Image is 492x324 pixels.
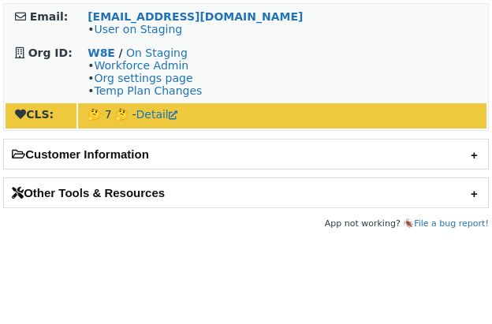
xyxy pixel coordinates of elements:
[3,216,489,232] footer: App not working? 🪳
[88,59,202,97] span: • • •
[4,140,488,169] h2: Customer Information
[88,10,303,23] a: [EMAIL_ADDRESS][DOMAIN_NAME]
[136,108,177,121] a: Detail
[30,10,69,23] strong: Email:
[88,23,182,35] span: •
[94,72,192,84] a: Org settings page
[28,47,73,59] strong: Org ID:
[118,47,122,59] strong: /
[126,47,188,59] a: On Staging
[88,47,115,59] a: W8E
[4,178,488,207] h2: Other Tools & Resources
[78,103,486,128] td: 🤔 7 🤔 -
[94,59,188,72] a: Workforce Admin
[414,218,489,229] a: File a bug report!
[94,84,202,97] a: Temp Plan Changes
[94,23,182,35] a: User on Staging
[15,108,54,121] strong: CLS:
